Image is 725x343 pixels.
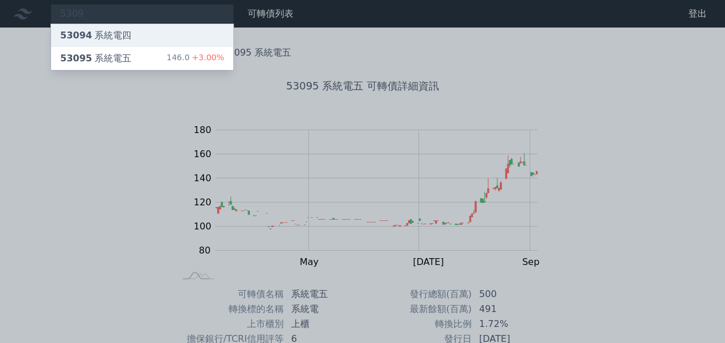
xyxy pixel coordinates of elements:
[51,47,233,70] a: 53095系統電五 146.0+3.00%
[51,24,233,47] a: 53094系統電四
[190,53,224,62] span: +3.00%
[60,30,92,41] span: 53094
[60,52,131,65] div: 系統電五
[167,52,224,65] div: 146.0
[60,29,131,42] div: 系統電四
[60,53,92,64] span: 53095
